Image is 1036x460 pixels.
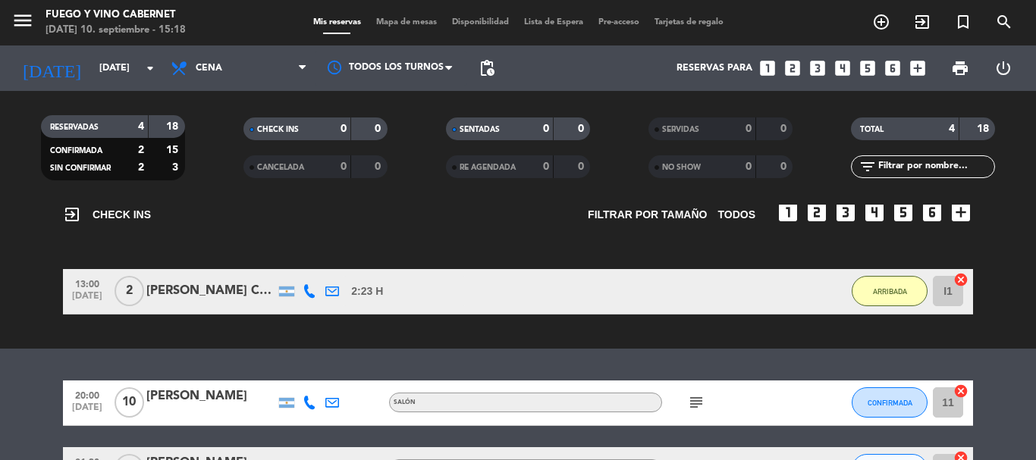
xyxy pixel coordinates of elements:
[776,200,800,224] i: looks_one
[63,205,81,224] i: exit_to_app
[808,58,827,78] i: looks_3
[138,145,144,155] strong: 2
[758,58,777,78] i: looks_one
[913,13,931,31] i: exit_to_app
[717,206,755,224] span: TODOS
[166,145,181,155] strong: 15
[172,162,181,173] strong: 3
[63,205,151,224] span: CHECK INS
[920,200,944,224] i: looks_6
[460,164,516,171] span: RE AGENDADA
[115,387,144,418] span: 10
[543,161,549,172] strong: 0
[46,8,186,23] div: Fuego y Vino Cabernet
[11,52,92,85] i: [DATE]
[994,59,1012,77] i: power_settings_new
[647,18,731,27] span: Tarjetas de regalo
[746,161,752,172] strong: 0
[11,9,34,32] i: menu
[341,161,347,172] strong: 0
[859,158,877,176] i: filter_list
[908,58,928,78] i: add_box
[141,59,159,77] i: arrow_drop_down
[783,58,802,78] i: looks_two
[578,161,587,172] strong: 0
[588,206,707,224] span: Filtrar por tamaño
[805,200,829,224] i: looks_two
[687,393,705,411] i: subject
[166,121,181,132] strong: 18
[50,147,102,155] span: CONFIRMADA
[954,13,972,31] i: turned_in_not
[146,281,275,301] div: [PERSON_NAME] Comas
[68,386,106,403] span: 20:00
[852,276,928,306] button: ARRIBADA
[341,124,347,134] strong: 0
[578,124,587,134] strong: 0
[852,387,928,418] button: CONFIRMADA
[138,162,144,173] strong: 2
[746,124,752,134] strong: 0
[516,18,591,27] span: Lista de Espera
[891,200,915,224] i: looks_5
[146,386,275,406] div: [PERSON_NAME]
[11,9,34,37] button: menu
[50,124,99,131] span: RESERVADAS
[478,59,496,77] span: pending_actions
[662,126,699,133] span: SERVIDAS
[460,126,500,133] span: SENTADAS
[543,124,549,134] strong: 0
[46,23,186,38] div: [DATE] 10. septiembre - 15:18
[873,287,907,296] span: ARRIBADA
[115,276,144,306] span: 2
[872,13,890,31] i: add_circle_outline
[369,18,444,27] span: Mapa de mesas
[444,18,516,27] span: Disponibilidad
[977,124,992,134] strong: 18
[138,121,144,132] strong: 4
[860,126,884,133] span: TOTAL
[375,124,384,134] strong: 0
[257,164,304,171] span: CANCELADA
[834,200,858,224] i: looks_3
[981,45,1025,91] div: LOG OUT
[351,283,383,300] span: 2:23 H
[949,200,973,224] i: add_box
[375,161,384,172] strong: 0
[50,164,111,172] span: SIN CONFIRMAR
[868,399,912,407] span: CONFIRMADA
[862,200,887,224] i: looks_4
[883,58,903,78] i: looks_6
[858,58,877,78] i: looks_5
[68,274,106,292] span: 13:00
[394,399,416,405] span: SALÓN
[591,18,647,27] span: Pre-acceso
[677,63,752,74] span: Reservas para
[257,126,299,133] span: CHECK INS
[68,291,106,308] span: [DATE]
[780,124,790,134] strong: 0
[951,59,969,77] span: print
[953,272,969,287] i: cancel
[949,124,955,134] strong: 4
[196,63,222,74] span: Cena
[68,402,106,420] span: [DATE]
[662,164,701,171] span: NO SHOW
[833,58,852,78] i: looks_4
[995,13,1013,31] i: search
[953,383,969,399] i: cancel
[877,158,994,175] input: Filtrar por nombre...
[306,18,369,27] span: Mis reservas
[780,161,790,172] strong: 0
